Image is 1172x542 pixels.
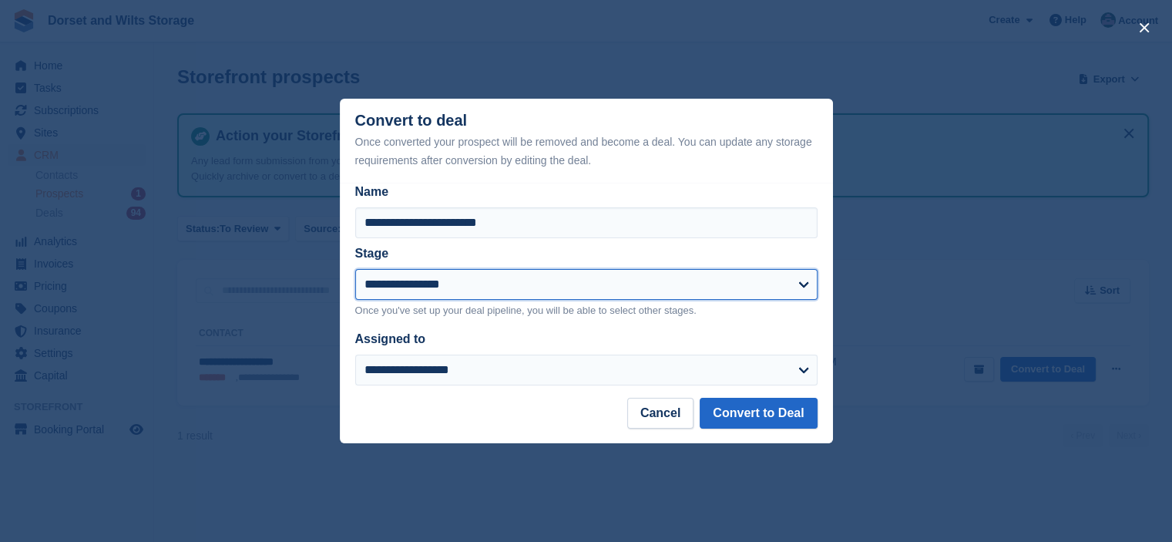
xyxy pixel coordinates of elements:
[1132,15,1157,40] button: close
[700,398,817,429] button: Convert to Deal
[355,133,818,170] div: Once converted your prospect will be removed and become a deal. You can update any storage requir...
[355,332,426,345] label: Assigned to
[355,112,818,170] div: Convert to deal
[627,398,693,429] button: Cancel
[355,303,818,318] p: Once you've set up your deal pipeline, you will be able to select other stages.
[355,183,818,201] label: Name
[355,247,389,260] label: Stage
